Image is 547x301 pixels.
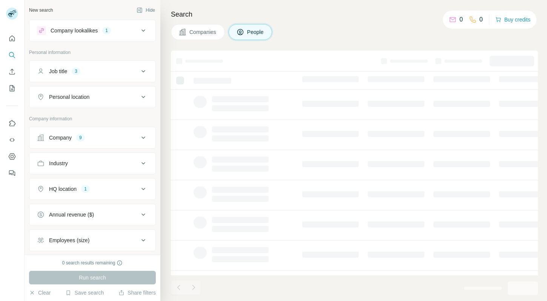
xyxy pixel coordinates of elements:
button: Use Surfe on LinkedIn [6,117,18,130]
div: Annual revenue ($) [49,211,94,218]
div: Industry [49,160,68,167]
button: My lists [6,81,18,95]
button: Industry [29,154,155,172]
div: Job title [49,68,67,75]
button: Hide [131,5,160,16]
button: Feedback [6,166,18,180]
p: 0 [459,15,463,24]
div: HQ location [49,185,77,193]
div: Company [49,134,72,141]
button: Company lookalikes1 [29,21,155,40]
button: Search [6,48,18,62]
button: Annual revenue ($) [29,206,155,224]
p: Company information [29,115,156,122]
button: Clear [29,289,51,296]
button: Quick start [6,32,18,45]
button: Enrich CSV [6,65,18,78]
button: Buy credits [495,14,530,25]
button: Job title3 [29,62,155,80]
p: 0 [479,15,483,24]
button: Use Surfe API [6,133,18,147]
div: Company lookalikes [51,27,98,34]
button: HQ location1 [29,180,155,198]
div: Personal location [49,93,89,101]
div: Employees (size) [49,236,89,244]
div: 1 [102,27,111,34]
div: 0 search results remaining [62,260,123,266]
button: Employees (size) [29,231,155,249]
div: 3 [72,68,80,75]
div: 9 [76,134,85,141]
button: Company9 [29,129,155,147]
h4: Search [171,9,538,20]
p: Personal information [29,49,156,56]
span: Companies [189,28,217,36]
div: 1 [81,186,90,192]
button: Share filters [118,289,156,296]
span: People [247,28,264,36]
div: New search [29,7,53,14]
button: Dashboard [6,150,18,163]
button: Save search [65,289,104,296]
button: Personal location [29,88,155,106]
